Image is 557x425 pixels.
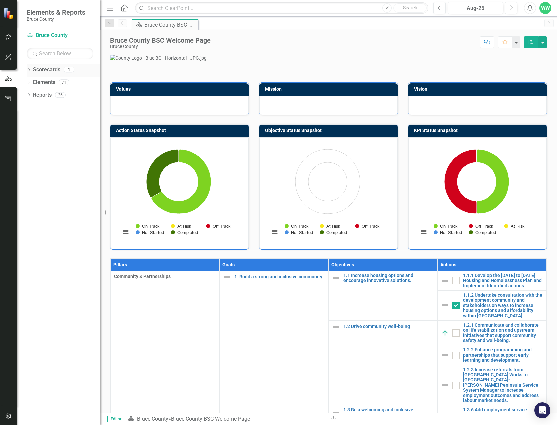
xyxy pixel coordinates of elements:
small: Bruce County [27,16,85,22]
img: Not Defined [441,381,449,389]
a: 1.2.3 Increase referrals from [GEOGRAPHIC_DATA] Works to [GEOGRAPHIC_DATA]-[PERSON_NAME] Peninsul... [463,367,543,403]
img: Not Defined [441,351,449,359]
div: 1 [64,67,74,73]
img: Not Defined [441,301,449,309]
a: 1.1 Increase housing options and encourage innovative solutions. [343,273,434,283]
a: 1.1.1 Develop the [DATE] to [DATE] Housing and Homelessness Plan and Implement Identified actions. [463,273,543,288]
td: Double-Click to Edit Right Click for Context Menu [438,271,547,290]
td: Double-Click to Edit Right Click for Context Menu [329,320,438,405]
a: Bruce County [27,32,93,39]
h3: Objective Status Snapshot [265,128,394,133]
button: Show Completed [320,230,347,235]
div: Chart. Highcharts interactive chart. [117,143,242,242]
path: Off Track, 2. [444,149,477,214]
path: On Track, 4. [151,149,211,214]
h3: Vision [414,87,543,92]
span: Editor [107,416,124,422]
div: Bruce County BSC Welcome Page [144,21,197,29]
span: Search [403,5,417,10]
button: Search [393,3,427,13]
path: Not Started , 0. [151,191,162,198]
div: » [128,415,324,423]
img: Not Defined [332,409,340,417]
svg: Interactive chart [117,143,240,242]
a: Bruce County [137,416,168,422]
img: Not Defined [332,274,340,282]
button: Show Not Started [136,230,164,235]
img: On Track [441,329,449,337]
h3: KPI Status Snapshot [414,128,543,133]
button: Show On Track [285,224,309,229]
a: 1.3 Be a welcoming and inclusive community. [343,407,434,418]
svg: Interactive chart [415,143,538,242]
button: View chart menu, Chart [121,227,130,237]
a: 1.2.1 Communicate and collaborate on life stabilization and upstream initiatives that support com... [463,323,543,343]
img: Not Defined [223,273,231,281]
td: Double-Click to Edit Right Click for Context Menu [438,365,547,405]
button: Show At Risk [320,224,340,229]
td: Double-Click to Edit Right Click for Context Menu [438,345,547,365]
a: 1.2.2 Enhance programming and partnerships that support early learning and development. [463,347,543,363]
button: Show At Risk [504,224,524,229]
td: Double-Click to Edit Right Click for Context Menu [438,320,547,345]
path: On Track, 2. [477,149,509,214]
div: Open Intercom Messenger [534,402,550,418]
svg: Interactive chart [266,143,389,242]
div: Bruce County BSC Welcome Page [110,37,211,44]
button: Show Not Started [434,230,462,235]
img: Not Defined [332,323,340,331]
button: Show On Track [136,224,160,229]
div: Chart. Highcharts interactive chart. [266,143,391,242]
button: Aug-25 [448,2,503,14]
button: Show Off Track [355,224,379,229]
img: Not Defined [441,277,449,285]
img: County Logo - Blue BG - Horizontal - JPG.jpg [110,55,547,61]
a: Scorecards [33,66,60,74]
h3: Mission [265,87,394,92]
button: View chart menu, Chart [419,227,428,237]
a: 1.1.2 Undertake consultation with the development community and stakeholders on ways to increase ... [463,293,543,318]
div: Chart. Highcharts interactive chart. [415,143,540,242]
a: Reports [33,91,52,99]
a: 1.2 Drive community well-being [343,324,434,329]
img: ClearPoint Strategy [3,8,15,19]
button: Show Not Started [285,230,313,235]
div: 26 [55,92,66,98]
h3: Values [116,87,245,92]
button: Show At Risk [171,224,191,229]
button: WW [539,2,551,14]
button: Show Off Track [206,224,230,229]
a: 1. Build a strong and inclusive community [234,274,325,279]
button: View chart menu, Chart [270,227,279,237]
button: Show Completed [469,230,496,235]
button: Show On Track [434,224,458,229]
button: Show Completed [171,230,198,235]
input: Search Below... [27,48,93,59]
a: Elements [33,79,55,86]
td: Double-Click to Edit Right Click for Context Menu [329,271,438,320]
div: 71 [59,80,69,85]
div: Bruce County BSC Welcome Page [171,416,250,422]
span: Community & Partnerships [114,273,216,280]
span: Elements & Reports [27,8,85,16]
div: Aug-25 [450,4,501,12]
button: Show Off Track [469,224,493,229]
div: Bruce County [110,44,211,49]
td: Double-Click to Edit Right Click for Context Menu [438,290,547,320]
h3: Action Status Snapshot [116,128,245,133]
input: Search ClearPoint... [135,2,428,14]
